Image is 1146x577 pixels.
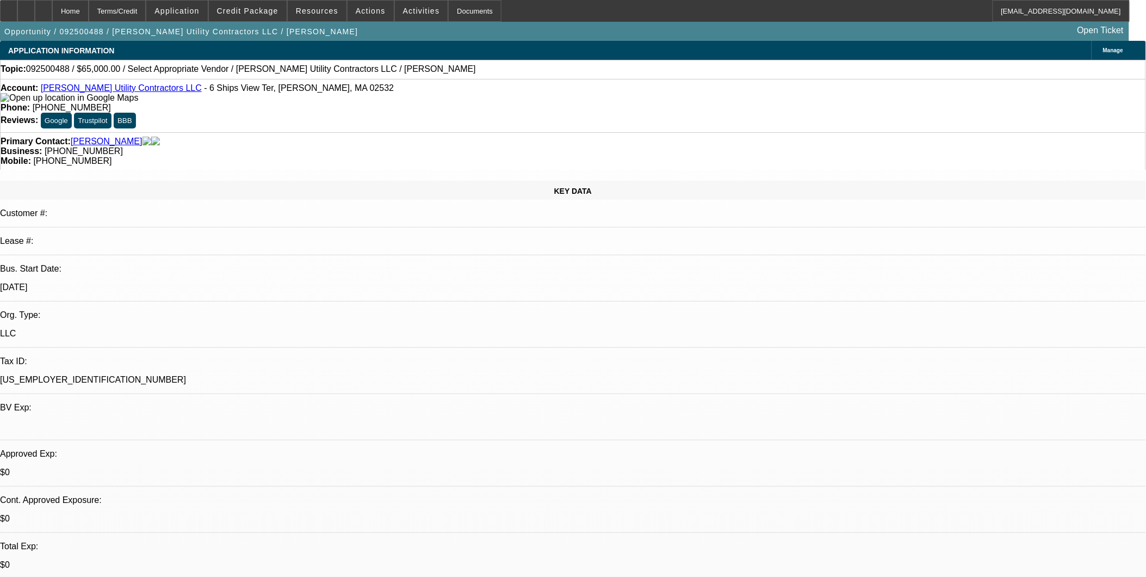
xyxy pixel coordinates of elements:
span: Opportunity / 092500488 / [PERSON_NAME] Utility Contractors LLC / [PERSON_NAME] [4,27,358,36]
span: Manage [1103,47,1123,53]
button: BBB [114,113,136,128]
button: Actions [348,1,394,21]
strong: Account: [1,83,38,93]
span: Application [154,7,199,15]
span: Resources [296,7,338,15]
span: - 6 Ships View Ter, [PERSON_NAME], MA 02532 [204,83,394,93]
button: Trustpilot [74,113,111,128]
span: APPLICATION INFORMATION [8,46,114,55]
span: Activities [403,7,440,15]
span: [PHONE_NUMBER] [45,146,123,156]
span: Credit Package [217,7,278,15]
a: Open Ticket [1073,21,1128,40]
img: Open up location in Google Maps [1,93,138,103]
a: [PERSON_NAME] Utility Contractors LLC [41,83,202,93]
button: Application [146,1,207,21]
button: Google [41,113,72,128]
strong: Phone: [1,103,30,112]
span: Actions [356,7,386,15]
img: facebook-icon.png [143,137,151,146]
button: Resources [288,1,346,21]
span: 092500488 / $65,000.00 / Select Appropriate Vendor / [PERSON_NAME] Utility Contractors LLC / [PER... [26,64,476,74]
img: linkedin-icon.png [151,137,160,146]
span: KEY DATA [554,187,592,195]
strong: Business: [1,146,42,156]
strong: Reviews: [1,115,38,125]
strong: Primary Contact: [1,137,71,146]
button: Activities [395,1,448,21]
a: View Google Maps [1,93,138,102]
a: [PERSON_NAME] [71,137,143,146]
button: Credit Package [209,1,287,21]
strong: Mobile: [1,156,31,165]
span: [PHONE_NUMBER] [33,103,111,112]
strong: Topic: [1,64,26,74]
span: [PHONE_NUMBER] [33,156,111,165]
